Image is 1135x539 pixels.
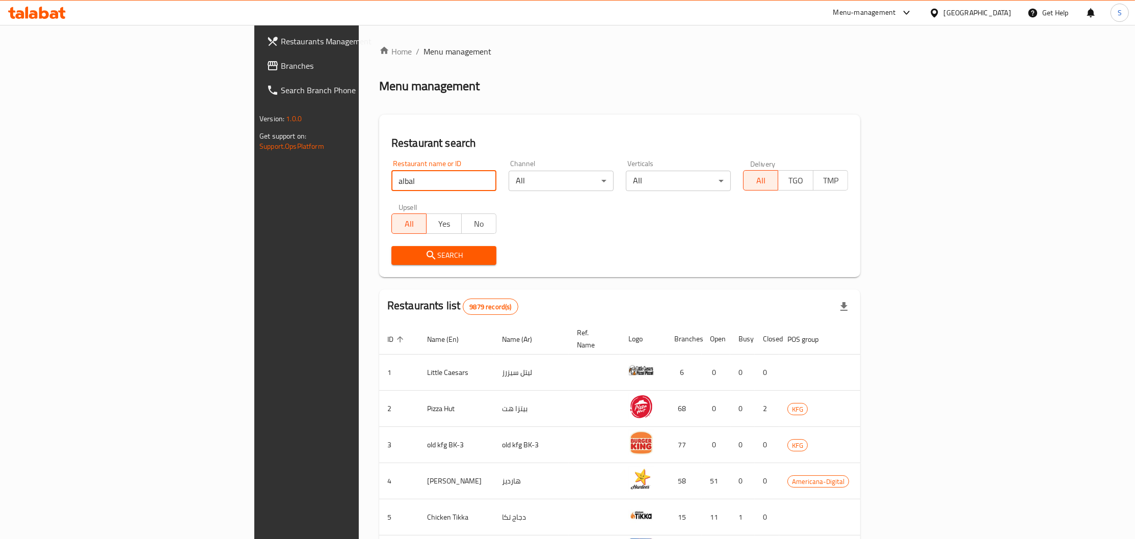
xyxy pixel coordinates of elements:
span: S [1118,7,1122,18]
td: 0 [730,463,755,499]
img: Chicken Tikka [628,502,654,528]
span: Name (En) [427,333,472,345]
img: Little Caesars [628,358,654,383]
a: Search Branch Phone [258,78,444,102]
td: 11 [702,499,730,535]
button: All [391,213,427,234]
td: 0 [755,355,779,391]
td: بيتزا هت [494,391,569,427]
span: POS group [787,333,832,345]
span: Branches [281,60,436,72]
td: 51 [702,463,730,499]
span: Americana-Digital [788,476,849,488]
span: TGO [782,173,809,188]
a: Restaurants Management [258,29,444,53]
td: 2 [755,391,779,427]
input: Search for restaurant name or ID.. [391,171,496,191]
td: Little Caesars [419,355,494,391]
td: 77 [666,427,702,463]
td: 0 [730,355,755,391]
img: old kfg BK-3 [628,430,654,455]
th: Branches [666,324,702,355]
span: All [396,217,423,231]
label: Delivery [750,160,776,167]
button: Yes [426,213,461,234]
td: 0 [702,391,730,427]
a: Branches [258,53,444,78]
span: No [466,217,492,231]
td: 0 [702,427,730,463]
label: Upsell [399,203,417,210]
td: 1 [730,499,755,535]
td: 58 [666,463,702,499]
span: KFG [788,440,807,451]
div: Menu-management [833,7,896,19]
span: Ref. Name [577,327,608,351]
td: 0 [730,391,755,427]
h2: Restaurants list [387,298,518,315]
div: Total records count [463,299,518,315]
div: All [509,171,614,191]
h2: Restaurant search [391,136,848,151]
div: Export file [832,294,856,319]
td: 0 [755,499,779,535]
td: ليتل سيزرز [494,355,569,391]
span: ID [387,333,407,345]
td: 0 [755,427,779,463]
nav: breadcrumb [379,45,860,58]
button: All [743,170,778,191]
span: Version: [259,112,284,125]
img: Pizza Hut [628,394,654,419]
td: 0 [730,427,755,463]
th: Open [702,324,730,355]
span: Search Branch Phone [281,84,436,96]
th: Busy [730,324,755,355]
td: هارديز [494,463,569,499]
th: Logo [620,324,666,355]
th: Closed [755,324,779,355]
button: TMP [813,170,848,191]
td: [PERSON_NAME] [419,463,494,499]
div: [GEOGRAPHIC_DATA] [944,7,1011,18]
button: No [461,213,496,234]
td: old kfg BK-3 [494,427,569,463]
td: 68 [666,391,702,427]
span: Get support on: [259,129,306,143]
span: TMP [817,173,844,188]
span: Yes [431,217,457,231]
span: 1.0.0 [286,112,302,125]
span: Search [400,249,488,262]
span: Name (Ar) [502,333,545,345]
td: Pizza Hut [419,391,494,427]
button: Search [391,246,496,265]
img: Hardee's [628,466,654,492]
td: 0 [755,463,779,499]
div: All [626,171,731,191]
span: Restaurants Management [281,35,436,47]
span: All [748,173,774,188]
span: KFG [788,403,807,415]
span: Menu management [424,45,491,58]
td: 0 [702,355,730,391]
button: TGO [778,170,813,191]
span: 9879 record(s) [463,302,517,312]
a: Support.OpsPlatform [259,140,324,153]
td: Chicken Tikka [419,499,494,535]
td: 15 [666,499,702,535]
td: 6 [666,355,702,391]
h2: Menu management [379,78,480,94]
td: دجاج تكا [494,499,569,535]
td: old kfg BK-3 [419,427,494,463]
